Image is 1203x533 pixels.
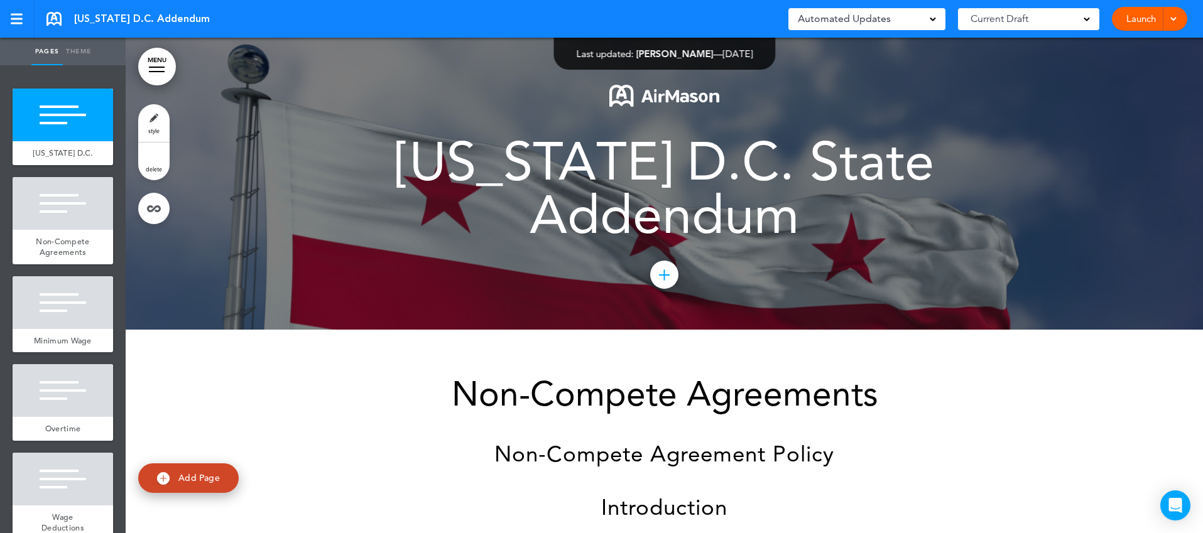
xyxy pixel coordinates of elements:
[74,12,210,26] span: [US_STATE] D.C. Addendum
[138,143,170,180] a: delete
[63,38,94,65] a: Theme
[13,417,113,441] a: Overtime
[148,127,160,134] span: style
[13,230,113,264] a: Non-Compete Agreements
[609,85,719,107] img: 1722553576973-Airmason_logo_White.png
[157,472,170,485] img: add.svg
[576,49,753,58] div: —
[13,141,113,165] a: [US_STATE] D.C.
[31,38,63,65] a: Pages
[722,48,753,60] span: [DATE]
[1160,490,1190,520] div: Open Intercom Messenger
[138,104,170,142] a: style
[1121,7,1161,31] a: Launch
[138,48,176,85] a: MENU
[971,10,1028,28] span: Current Draft
[138,463,239,493] a: Add Page
[146,165,162,173] span: delete
[178,472,220,483] span: Add Page
[36,236,89,258] span: Non-Compete Agreements
[351,496,979,518] h4: Introduction
[351,443,979,465] h4: Non-Compete Agreement Policy
[13,329,113,353] a: Minimum Wage
[576,48,633,60] span: Last updated:
[34,335,92,346] span: Minimum Wage
[45,423,80,434] span: Overtime
[351,377,979,411] h1: Non-Compete Agreements
[636,48,713,60] span: [PERSON_NAME]
[395,130,934,246] span: [US_STATE] D.C. State Addendum
[33,148,93,158] span: [US_STATE] D.C.
[798,10,891,28] span: Automated Updates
